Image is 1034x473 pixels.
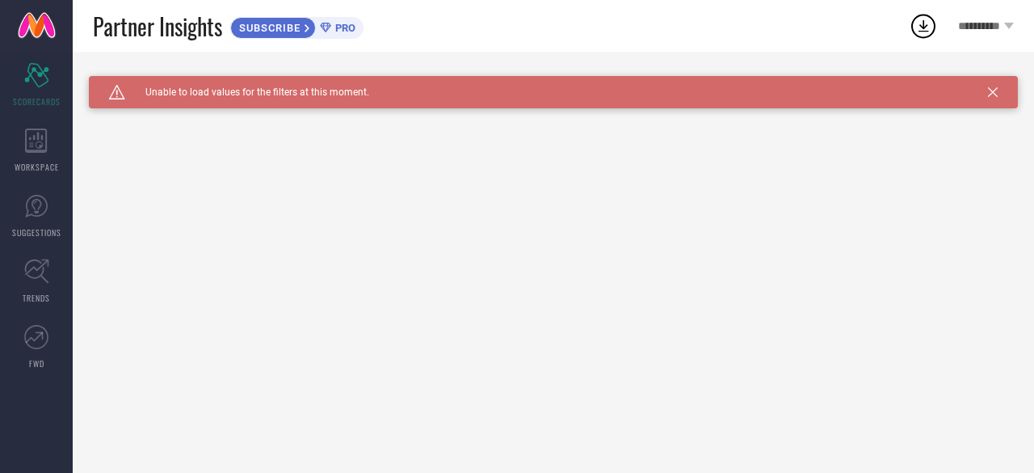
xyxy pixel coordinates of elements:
a: SUBSCRIBEPRO [230,13,364,39]
span: FWD [29,357,44,370]
span: Partner Insights [93,10,222,43]
span: Unable to load values for the filters at this moment. [125,87,369,98]
span: WORKSPACE [15,161,59,173]
span: SUBSCRIBE [231,22,305,34]
div: Unable to load filters at this moment. Please try later. [89,76,1018,89]
div: Open download list [909,11,938,40]
span: PRO [331,22,355,34]
span: SUGGESTIONS [12,226,61,239]
span: SCORECARDS [13,95,61,108]
span: TRENDS [23,292,50,304]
